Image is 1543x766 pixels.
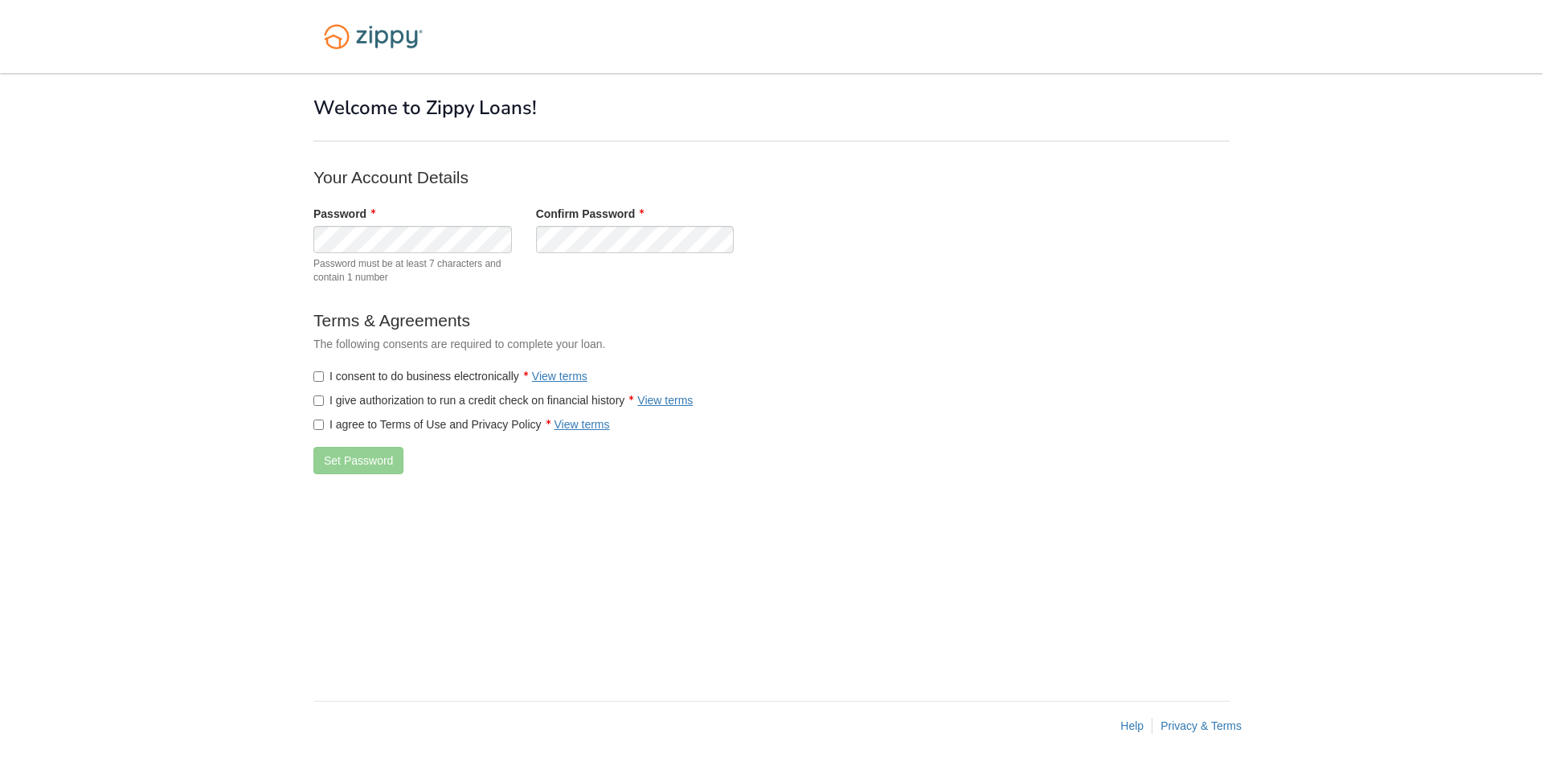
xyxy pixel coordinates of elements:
input: I consent to do business electronicallyView terms [313,371,324,382]
p: The following consents are required to complete your loan. [313,336,956,352]
label: Password [313,206,375,222]
a: View terms [532,370,587,383]
p: Terms & Agreements [313,309,956,332]
input: I give authorization to run a credit check on financial historyView terms [313,395,324,406]
label: Confirm Password [536,206,645,222]
button: Set Password [313,447,403,474]
p: Your Account Details [313,166,956,189]
h1: Welcome to Zippy Loans! [313,97,1230,118]
label: I consent to do business electronically [313,368,587,384]
a: Privacy & Terms [1160,719,1242,732]
label: I agree to Terms of Use and Privacy Policy [313,416,610,432]
span: Password must be at least 7 characters and contain 1 number [313,257,512,285]
a: View terms [637,394,693,407]
input: I agree to Terms of Use and Privacy PolicyView terms [313,420,324,430]
a: Help [1120,719,1144,732]
img: Logo [313,16,433,57]
a: View terms [555,418,610,431]
label: I give authorization to run a credit check on financial history [313,392,693,408]
input: Verify Password [536,226,735,253]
